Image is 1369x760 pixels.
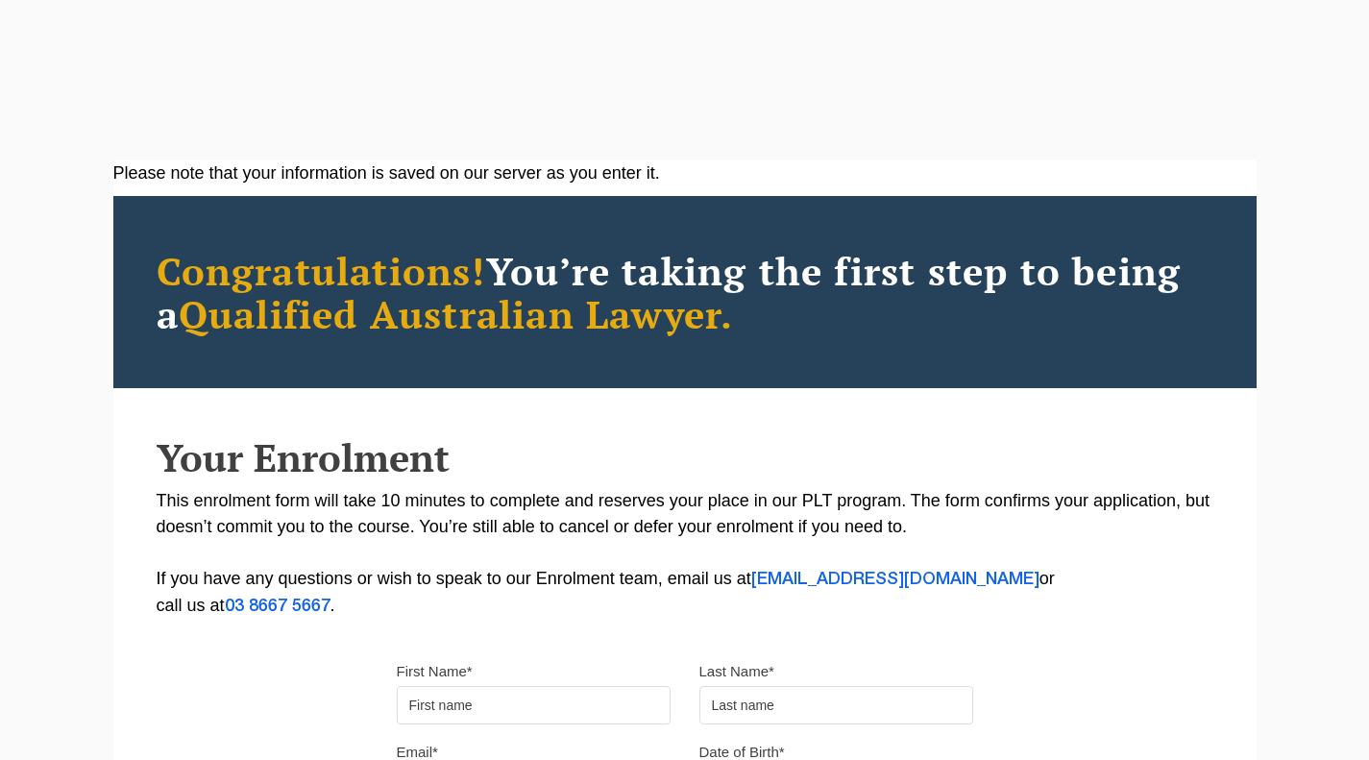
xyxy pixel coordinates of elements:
[157,245,486,296] span: Congratulations!
[157,488,1213,620] p: This enrolment form will take 10 minutes to complete and reserves your place in our PLT program. ...
[113,160,1257,186] div: Please note that your information is saved on our server as you enter it.
[397,662,473,681] label: First Name*
[699,662,774,681] label: Last Name*
[157,436,1213,478] h2: Your Enrolment
[397,686,671,724] input: First name
[225,599,330,614] a: 03 8667 5667
[699,686,973,724] input: Last name
[751,572,1039,587] a: [EMAIL_ADDRESS][DOMAIN_NAME]
[179,288,734,339] span: Qualified Australian Lawyer.
[157,249,1213,335] h2: You’re taking the first step to being a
